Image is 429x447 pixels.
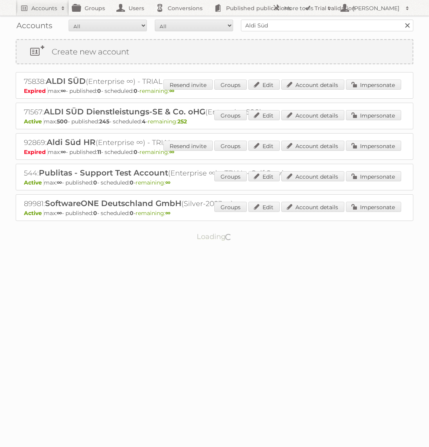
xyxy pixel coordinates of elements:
strong: ∞ [165,210,170,217]
strong: ∞ [57,179,62,186]
span: ALDI SÜD [46,76,86,86]
strong: 11 [97,148,101,156]
a: Impersonate [346,80,401,90]
strong: 245 [99,118,109,125]
span: SoftwareONE Deutschland GmbH [45,199,181,208]
strong: 0 [130,179,134,186]
a: Groups [214,110,247,120]
a: Groups [214,171,247,181]
a: Resend invite [163,141,213,151]
span: remaining: [139,148,174,156]
strong: ∞ [61,148,66,156]
span: Active [24,179,44,186]
strong: ∞ [165,179,170,186]
p: max: - published: - scheduled: - [24,148,405,156]
strong: ∞ [57,210,62,217]
a: Resend invite [163,80,213,90]
h2: Accounts [31,4,57,12]
h2: More tools [284,4,323,12]
span: Active [24,210,44,217]
strong: ∞ [61,87,66,94]
a: Groups [214,141,247,151]
strong: 0 [97,87,101,94]
span: remaining: [139,87,174,94]
span: ALDI SÜD Dienstleistungs-SE & Co. oHG [44,107,205,116]
span: remaining: [136,179,170,186]
span: Expired [24,87,48,94]
h2: 89981: (Silver-2023 ∞) [24,199,298,209]
a: Edit [248,80,280,90]
a: Create new account [16,40,413,63]
a: Impersonate [346,202,401,212]
h2: 544: (Enterprise ∞) - TRIAL - Self Service [24,168,298,178]
h2: 71567: (Enterprise 500) [24,107,298,117]
strong: 0 [93,179,97,186]
a: Account details [281,141,344,151]
span: Active [24,118,44,125]
strong: 500 [57,118,68,125]
a: Impersonate [346,171,401,181]
a: Impersonate [346,110,401,120]
span: Aldi Süd HR [47,138,96,147]
span: remaining: [148,118,187,125]
p: max: - published: - scheduled: - [24,179,405,186]
strong: 0 [130,210,134,217]
h2: [PERSON_NAME] [351,4,402,12]
h2: 92869: (Enterprise ∞) - TRIAL [24,138,298,148]
a: Account details [281,171,344,181]
a: Edit [248,171,280,181]
a: Impersonate [346,141,401,151]
a: Account details [281,80,344,90]
a: Account details [281,110,344,120]
h2: 75838: (Enterprise ∞) - TRIAL [24,76,298,87]
a: Groups [214,202,247,212]
strong: 0 [93,210,97,217]
a: Groups [214,80,247,90]
p: max: - published: - scheduled: - [24,118,405,125]
span: Publitas - Support Test Account [39,168,168,177]
strong: 252 [177,118,187,125]
p: max: - published: - scheduled: - [24,87,405,94]
strong: 4 [142,118,146,125]
a: Account details [281,202,344,212]
span: remaining: [136,210,170,217]
p: max: - published: - scheduled: - [24,210,405,217]
span: Expired [24,148,48,156]
a: Edit [248,110,280,120]
p: Loading [172,229,257,244]
strong: 0 [134,148,138,156]
strong: 0 [134,87,138,94]
a: Edit [248,202,280,212]
a: Edit [248,141,280,151]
